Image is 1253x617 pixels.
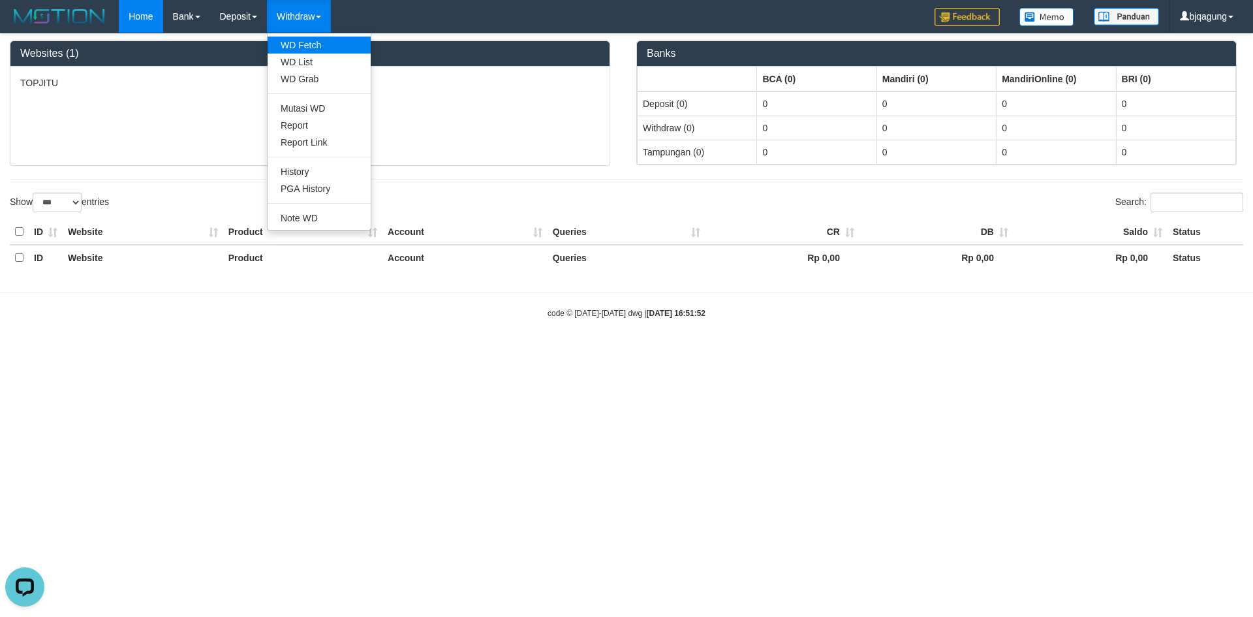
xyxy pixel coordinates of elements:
[20,76,600,89] p: TOPJITU
[63,245,223,270] th: Website
[859,245,1013,270] th: Rp 0,00
[647,309,705,318] strong: [DATE] 16:51:52
[859,219,1013,245] th: DB
[223,245,382,270] th: Product
[223,219,382,245] th: Product
[382,245,548,270] th: Account
[268,163,371,180] a: History
[997,116,1116,140] td: 0
[382,219,548,245] th: Account
[638,91,757,116] td: Deposit (0)
[876,140,996,164] td: 0
[5,5,44,44] button: Open LiveChat chat widget
[268,180,371,197] a: PGA History
[268,37,371,54] a: WD Fetch
[29,219,63,245] th: ID
[638,116,757,140] td: Withdraw (0)
[1116,140,1235,164] td: 0
[1151,193,1243,212] input: Search:
[935,8,1000,26] img: Feedback.jpg
[548,245,705,270] th: Queries
[20,48,600,59] h3: Websites (1)
[268,210,371,227] a: Note WD
[1116,116,1235,140] td: 0
[647,48,1226,59] h3: Banks
[10,7,109,26] img: MOTION_logo.png
[33,193,82,212] select: Showentries
[1013,245,1168,270] th: Rp 0,00
[1115,193,1243,212] label: Search:
[757,67,876,91] th: Group: activate to sort column ascending
[705,219,859,245] th: CR
[29,245,63,270] th: ID
[638,67,757,91] th: Group: activate to sort column ascending
[876,116,996,140] td: 0
[997,67,1116,91] th: Group: activate to sort column ascending
[10,193,109,212] label: Show entries
[1168,219,1243,245] th: Status
[268,100,371,117] a: Mutasi WD
[1116,91,1235,116] td: 0
[548,219,705,245] th: Queries
[876,67,996,91] th: Group: activate to sort column ascending
[997,140,1116,164] td: 0
[1116,67,1235,91] th: Group: activate to sort column ascending
[1013,219,1168,245] th: Saldo
[1019,8,1074,26] img: Button%20Memo.svg
[638,140,757,164] td: Tampungan (0)
[757,116,876,140] td: 0
[1094,8,1159,25] img: panduan.png
[268,54,371,71] a: WD List
[1168,245,1243,270] th: Status
[705,245,859,270] th: Rp 0,00
[63,219,223,245] th: Website
[757,91,876,116] td: 0
[548,309,705,318] small: code © [DATE]-[DATE] dwg |
[876,91,996,116] td: 0
[268,71,371,87] a: WD Grab
[997,91,1116,116] td: 0
[268,117,371,134] a: Report
[757,140,876,164] td: 0
[268,134,371,151] a: Report Link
